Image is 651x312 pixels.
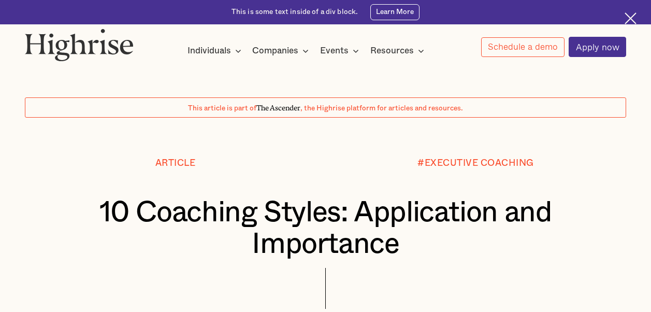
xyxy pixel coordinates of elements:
[370,45,414,57] div: Resources
[256,102,300,110] span: The Ascender
[481,37,565,57] a: Schedule a demo
[25,29,134,61] img: Highrise logo
[300,105,463,112] span: , the Highrise platform for articles and resources.
[187,45,231,57] div: Individuals
[569,37,626,57] a: Apply now
[370,4,419,20] a: Learn More
[252,45,298,57] div: Companies
[417,158,534,168] div: #EXECUTIVE COACHING
[188,105,256,112] span: This article is part of
[320,45,349,57] div: Events
[50,197,601,261] h1: 10 Coaching Styles: Application and Importance
[155,158,196,168] div: Article
[232,7,358,17] div: This is some text inside of a div block.
[625,12,636,24] img: Cross icon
